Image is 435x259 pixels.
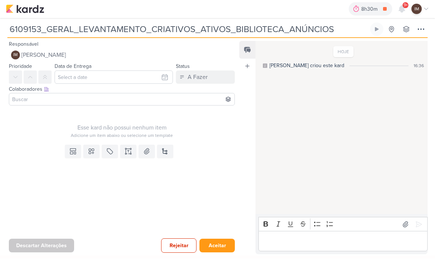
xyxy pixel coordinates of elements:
div: 16:36 [414,63,424,69]
div: Ligar relógio [374,27,380,32]
button: IM [PERSON_NAME] [9,49,235,62]
label: Responsável [9,41,38,48]
p: IM [13,53,18,58]
div: Adicione um item abaixo ou selecione um template [9,132,235,139]
div: 8h30m [361,6,380,13]
button: A Fazer [176,71,235,84]
input: Kard Sem Título [7,23,369,36]
button: Rejeitar [161,239,196,253]
span: [PERSON_NAME] [21,51,66,60]
div: Colaboradores [9,86,235,93]
label: Status [176,63,190,70]
input: Buscar [11,95,233,104]
span: 9+ [404,3,408,8]
div: [PERSON_NAME] criou este kard [269,62,344,70]
label: Prioridade [9,63,32,70]
div: Isabella Machado Guimarães [11,51,20,60]
div: Editor toolbar [258,217,428,232]
div: A Fazer [188,73,208,82]
button: Aceitar [199,239,235,253]
img: kardz.app [6,5,44,14]
label: Data de Entrega [55,63,91,70]
div: Esse kard não possui nenhum item [9,124,235,132]
div: Editor editing area: main [258,231,428,252]
input: Select a date [55,71,173,84]
p: IM [414,6,419,13]
div: Isabella Machado Guimarães [411,4,422,14]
